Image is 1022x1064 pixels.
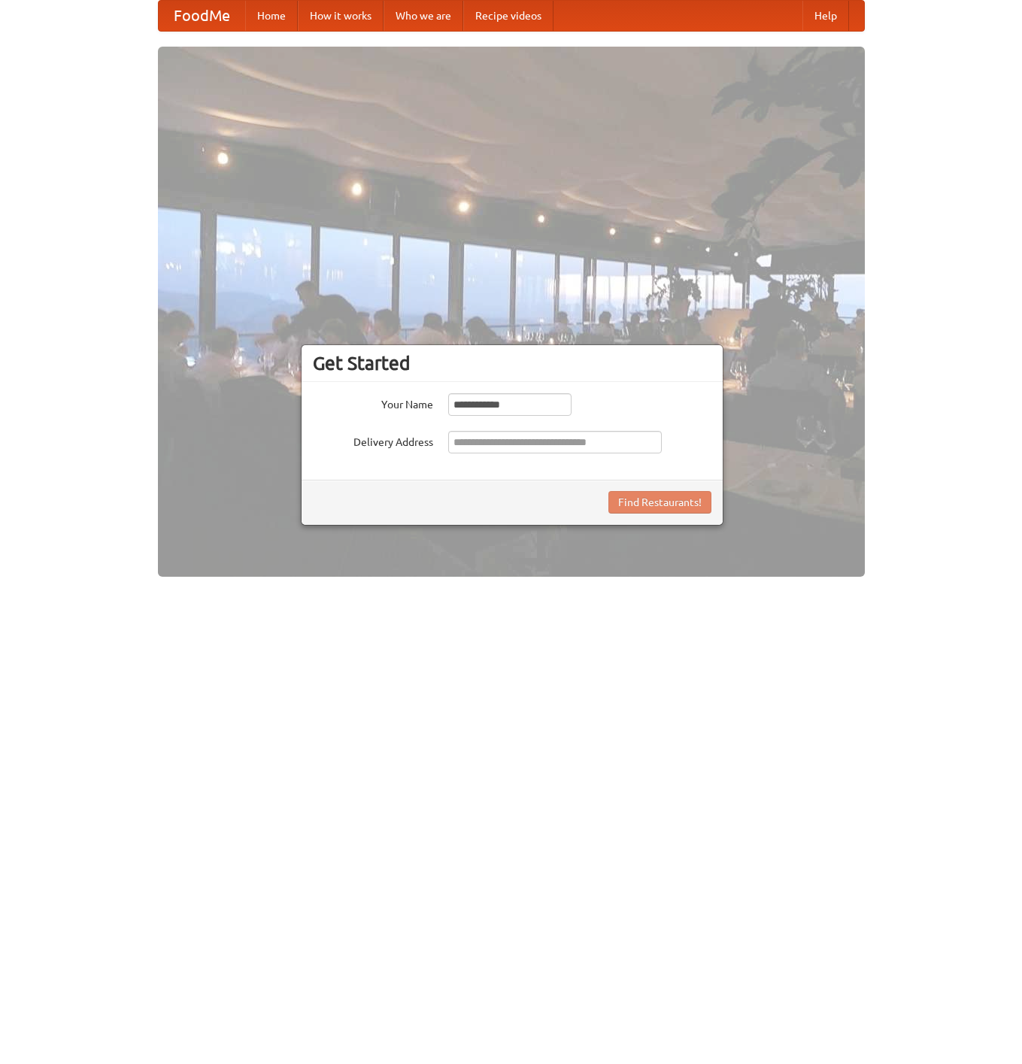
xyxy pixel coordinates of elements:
[313,352,711,374] h3: Get Started
[384,1,463,31] a: Who we are
[608,491,711,514] button: Find Restaurants!
[159,1,245,31] a: FoodMe
[245,1,298,31] a: Home
[463,1,553,31] a: Recipe videos
[313,393,433,412] label: Your Name
[298,1,384,31] a: How it works
[802,1,849,31] a: Help
[313,431,433,450] label: Delivery Address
